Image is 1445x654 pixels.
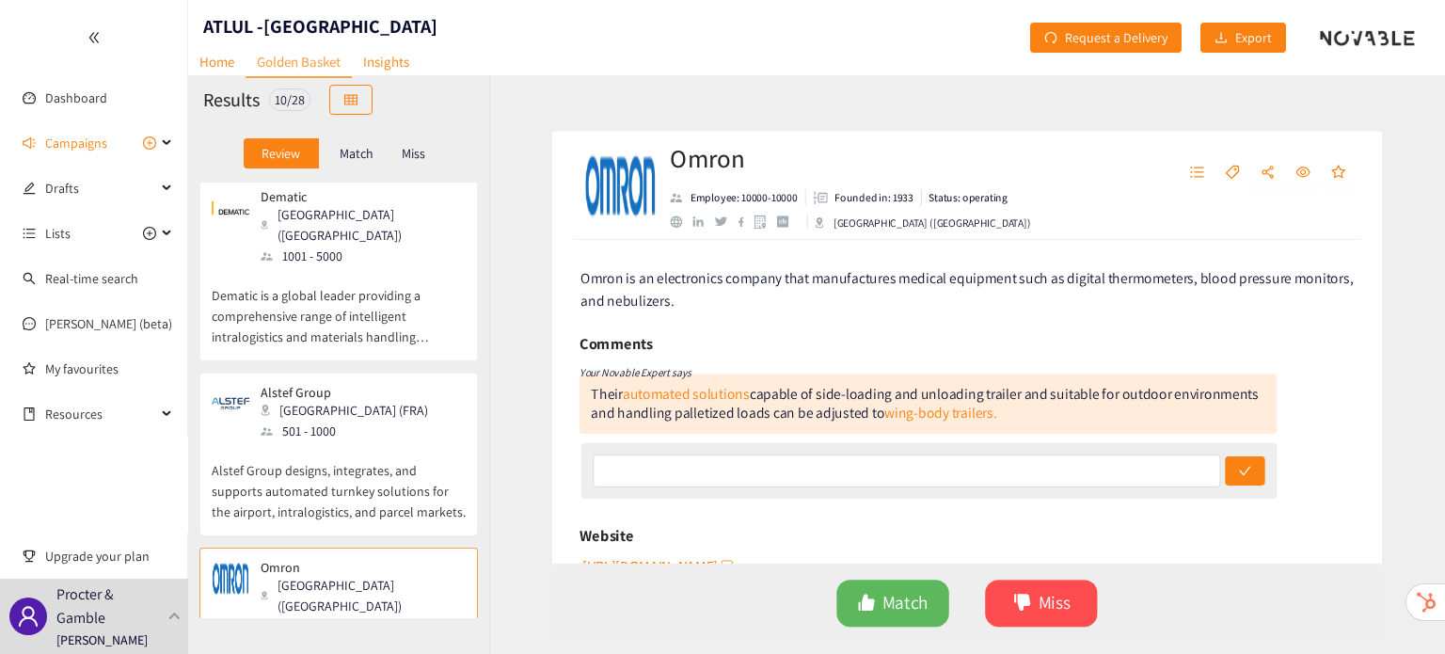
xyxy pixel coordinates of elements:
span: sound [23,136,36,150]
img: Snapshot of the company's website [212,385,249,423]
a: linkedin [682,211,705,222]
div: [GEOGRAPHIC_DATA] (FRA) [261,400,439,421]
i: Your Novable Expert says [564,366,681,380]
p: Miss [402,146,425,161]
a: [PERSON_NAME] (beta) [45,315,172,332]
span: star [1345,157,1360,174]
span: edit [23,182,36,195]
li: Employees [659,183,800,199]
span: eye [1309,157,1324,174]
span: user [17,605,40,628]
iframe: Chat Widget [1351,564,1445,654]
span: table [344,93,357,108]
button: dislikeMiss [986,588,1103,637]
p: Alstef Group [261,385,428,400]
a: Home [188,47,246,76]
span: Omron is an electronics company that manufactures medical equipment such as digital thermometers,... [566,265,1369,309]
div: [GEOGRAPHIC_DATA] ([GEOGRAPHIC_DATA]) [261,204,464,246]
span: double-left [87,31,101,44]
p: Dematic is a global leader providing a comprehensive range of intelligent intralogistics and mate... [212,266,466,347]
div: Their capable of side-loading and unloading trailer and suitable for outdoor environments and han... [577,386,1270,424]
span: unordered-list [1199,157,1214,174]
div: 10 / 28 [269,88,310,111]
div: 10000 - 10000 [261,616,464,637]
span: Match [880,598,928,627]
a: Dashboard [45,89,107,106]
a: crunchbase [770,210,793,222]
p: Dematic [261,189,453,204]
button: table [329,85,373,115]
button: likeMatch [832,588,948,637]
span: Drafts [45,169,156,207]
button: eye [1299,151,1333,181]
p: Match [340,146,373,161]
button: redoRequest a Delivery [1030,23,1182,53]
span: trophy [23,550,36,563]
div: 501 - 1000 [261,421,439,441]
h6: Comments [564,329,641,358]
h6: Website [564,528,621,556]
button: [URL][DOMAIN_NAME] [567,559,727,589]
li: Status [920,183,1009,199]
img: Company Logo [569,141,644,216]
h1: ATLUL -[GEOGRAPHIC_DATA] [203,13,437,40]
span: Request a Delivery [1065,27,1167,48]
a: website [659,210,682,222]
p: Alstef Group designs, integrates, and supports automated turnkey solutions for the airport, intra... [212,441,466,522]
span: redo [1044,31,1057,46]
p: Procter & Gamble [56,582,161,630]
button: downloadExport [1200,23,1286,53]
p: Founded in: 1933 [830,183,912,199]
span: [URL][DOMAIN_NAME] [567,563,708,586]
div: [GEOGRAPHIC_DATA] ([GEOGRAPHIC_DATA]) [809,209,1033,226]
span: share-alt [1272,157,1287,174]
p: Omron [261,560,453,575]
a: twitter [705,211,728,220]
h2: Omron [659,132,1033,169]
p: Employee: 10000-10000 [680,183,791,199]
a: facebook [729,211,747,221]
span: Upgrade your plan [45,537,173,575]
span: Miss [1041,598,1074,627]
button: star [1336,151,1370,181]
a: Insights [352,47,421,76]
button: check [1235,460,1277,490]
span: plus-circle [143,227,156,240]
a: Golden Basket [246,47,352,78]
a: Real-time search [45,270,138,287]
a: wing-body trailers. [881,405,998,424]
a: google maps [746,209,770,223]
img: Snapshot of the company's website [212,560,249,598]
p: [PERSON_NAME] [56,630,148,650]
p: Review [262,146,300,161]
a: automated solutions [610,386,741,406]
span: Export [1235,27,1272,48]
button: unordered-list [1189,151,1223,181]
span: download [1215,31,1228,46]
button: tag [1226,151,1260,181]
span: Campaigns [45,124,107,162]
div: 1001 - 5000 [261,246,464,266]
span: Lists [45,215,71,252]
span: book [23,407,36,421]
span: dislike [1015,602,1034,624]
span: check [1249,469,1262,484]
span: plus-circle [143,136,156,150]
span: tag [1235,157,1250,174]
div: [GEOGRAPHIC_DATA] ([GEOGRAPHIC_DATA]) [261,575,464,616]
span: like [853,602,872,624]
button: share-alt [1262,151,1296,181]
h2: Results [203,87,260,113]
a: My favourites [45,350,173,388]
img: Snapshot of the company's website [212,189,249,227]
span: Resources [45,395,156,433]
span: unordered-list [23,227,36,240]
p: Status: operating [928,183,1009,199]
li: Founded in year [800,183,920,199]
